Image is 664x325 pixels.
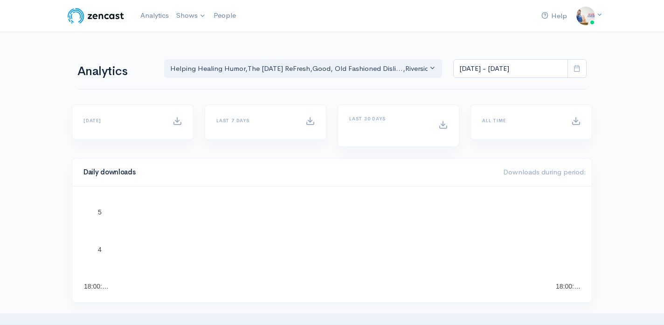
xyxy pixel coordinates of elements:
h1: Analytics [77,65,153,78]
h4: Daily downloads [83,168,492,176]
span: Downloads during period: [503,167,586,176]
a: Help [538,6,571,26]
a: People [210,6,240,26]
text: 4 [98,246,102,253]
text: 18:00:… [556,283,581,290]
img: ... [576,7,595,25]
text: 5 [98,208,102,216]
h6: Last 30 days [349,116,427,121]
a: Shows [173,6,210,26]
img: ZenCast Logo [66,7,125,25]
input: analytics date range selector [453,59,568,78]
a: Analytics [137,6,173,26]
svg: A chart. [83,198,581,291]
text: 18:00:… [84,283,109,290]
div: Helping Healing Humor , The [DATE] ReFresh , Good, Old Fashioned Disli... , Riverside Knight Lights [170,63,428,74]
h6: All time [482,118,560,123]
button: Helping Healing Humor, The Friday ReFresh, Good, Old Fashioned Disli..., Riverside Knight Lights [164,59,442,78]
h6: [DATE] [83,118,161,123]
h6: Last 7 days [216,118,294,123]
